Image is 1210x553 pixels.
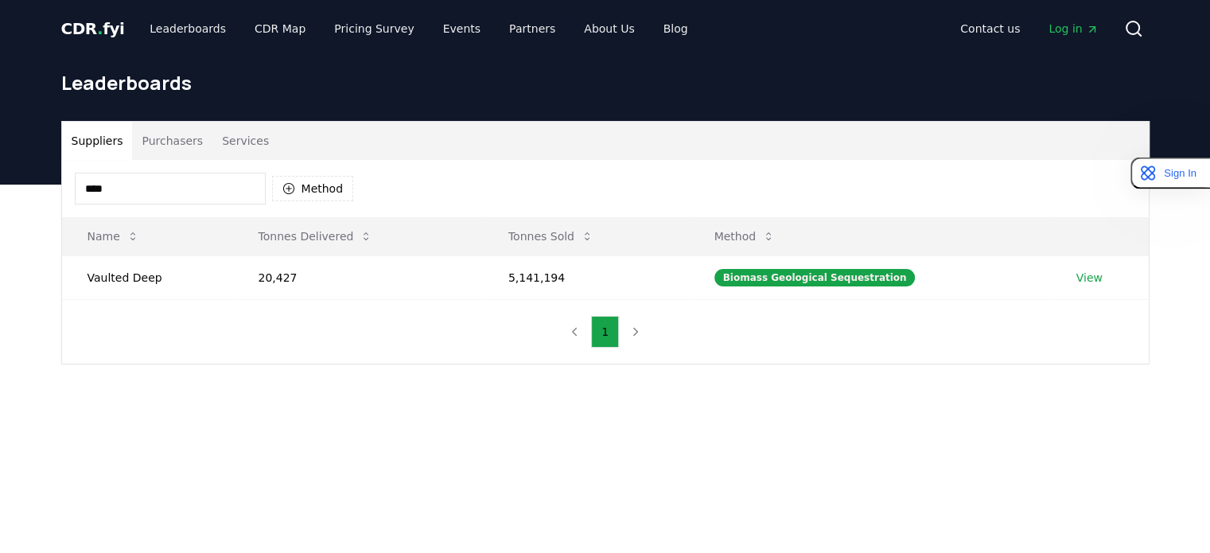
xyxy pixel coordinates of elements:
button: Purchasers [132,122,212,160]
a: Partners [496,14,568,43]
a: CDR.fyi [61,18,125,40]
a: Leaderboards [137,14,239,43]
span: . [97,19,103,38]
a: Contact us [947,14,1033,43]
a: Log in [1036,14,1111,43]
span: CDR fyi [61,19,125,38]
td: Vaulted Deep [62,255,233,299]
h1: Leaderboards [61,70,1150,95]
a: Pricing Survey [321,14,426,43]
a: View [1076,270,1103,286]
div: Biomass Geological Sequestration [714,269,916,286]
button: 1 [591,316,619,348]
nav: Main [137,14,700,43]
a: Events [430,14,493,43]
span: Log in [1049,21,1098,37]
button: Services [212,122,278,160]
td: 5,141,194 [483,255,689,299]
button: Tonnes Sold [496,220,606,252]
td: 20,427 [232,255,482,299]
button: Name [75,220,152,252]
button: Method [702,220,788,252]
a: About Us [571,14,647,43]
nav: Main [947,14,1111,43]
button: Tonnes Delivered [245,220,385,252]
button: Method [272,176,354,201]
a: Blog [651,14,701,43]
button: Suppliers [62,122,133,160]
a: CDR Map [242,14,318,43]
